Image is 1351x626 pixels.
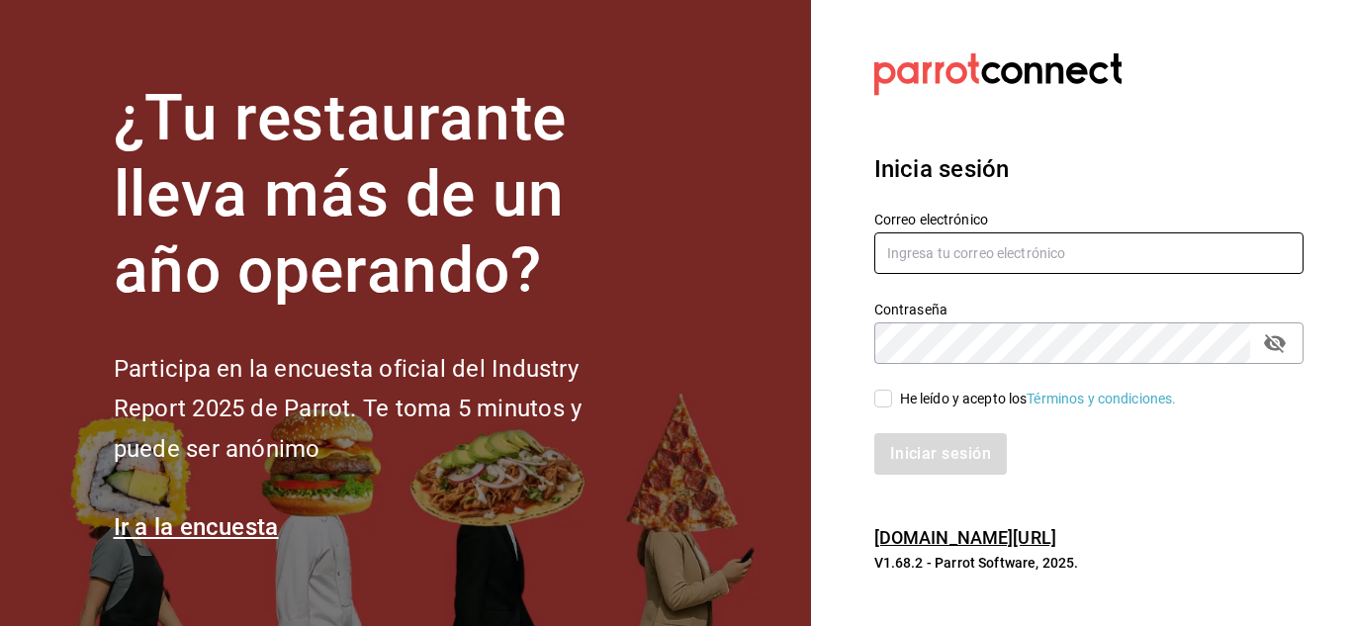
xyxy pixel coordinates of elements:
[114,81,648,309] h1: ¿Tu restaurante lleva más de un año operando?
[874,303,1304,316] label: Contraseña
[114,513,279,541] a: Ir a la encuesta
[874,553,1304,573] p: V1.68.2 - Parrot Software, 2025.
[1258,326,1292,360] button: passwordField
[900,389,1177,409] div: He leído y acepto los
[114,349,648,470] h2: Participa en la encuesta oficial del Industry Report 2025 de Parrot. Te toma 5 minutos y puede se...
[874,232,1304,274] input: Ingresa tu correo electrónico
[874,527,1056,548] a: [DOMAIN_NAME][URL]
[874,151,1304,187] h3: Inicia sesión
[874,213,1304,226] label: Correo electrónico
[1027,391,1176,406] a: Términos y condiciones.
